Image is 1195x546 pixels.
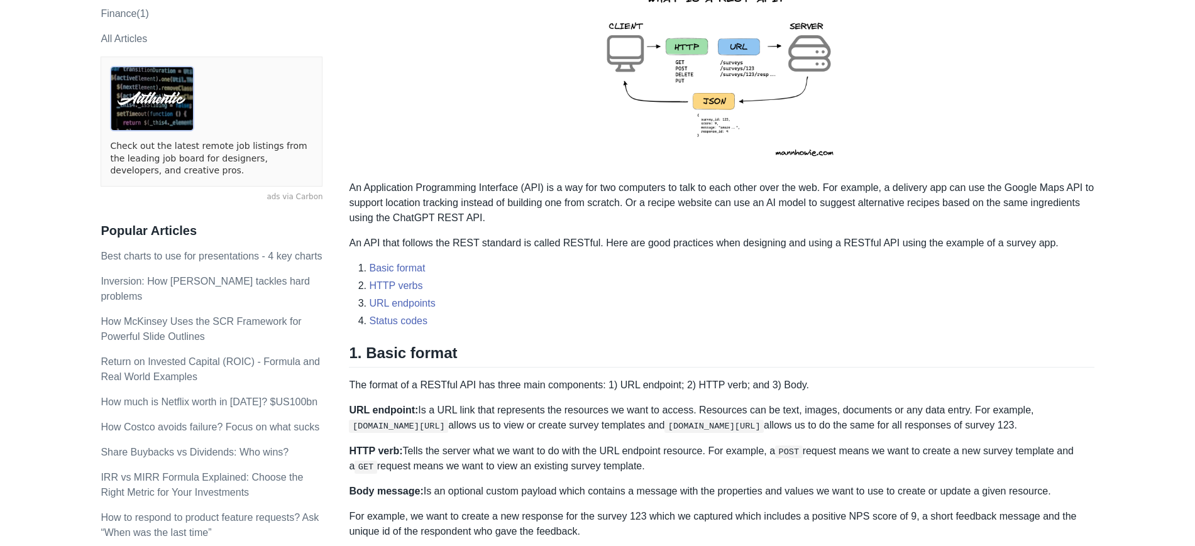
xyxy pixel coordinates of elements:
strong: URL endpoint: [349,405,418,415]
a: IRR vs MIRR Formula Explained: Choose the Right Metric for Your Investments [101,472,303,498]
a: Finance(1) [101,8,148,19]
a: Share Buybacks vs Dividends: Who wins? [101,447,289,457]
p: Is an optional custom payload which contains a message with the properties and values we want to ... [349,484,1094,499]
code: [DOMAIN_NAME][URL] [664,420,764,432]
p: An Application Programming Interface (API) is a way for two computers to talk to each other over ... [349,180,1094,226]
p: Is a URL link that represents the resources we want to access. Resources can be text, images, doc... [349,403,1094,433]
strong: HTTP verb: [349,445,402,456]
a: ads via Carbon [101,192,322,203]
h3: Popular Articles [101,223,322,239]
p: An API that follows the REST standard is called RESTful. Here are good practices when designing a... [349,236,1094,251]
code: POST [775,445,803,458]
a: All Articles [101,33,147,44]
h2: 1. Basic format [349,344,1094,368]
strong: Body message: [349,486,423,496]
p: Tells the server what we want to do with the URL endpoint resource. For example, a request means ... [349,444,1094,474]
a: How much is Netflix worth in [DATE]? $US100bn [101,396,317,407]
a: Status codes [369,315,427,326]
code: GET [355,461,377,473]
p: The format of a RESTful API has three main components: 1) URL endpoint; 2) HTTP verb; and 3) Body. [349,378,1094,393]
a: Basic format [369,263,425,273]
img: ads via Carbon [110,66,194,131]
a: HTTP verbs [369,280,422,291]
a: How to respond to product feature requests? Ask “When was the last time” [101,512,319,538]
p: For example, we want to create a new response for the survey 123 which we captured which includes... [349,509,1094,539]
a: URL endpoints [369,298,435,308]
code: [DOMAIN_NAME][URL] [349,420,448,432]
a: How McKinsey Uses the SCR Framework for Powerful Slide Outlines [101,316,301,342]
a: Check out the latest remote job listings from the leading job board for designers, developers, an... [110,140,313,177]
a: Return on Invested Capital (ROIC) - Formula and Real World Examples [101,356,320,382]
a: How Costco avoids failure? Focus on what sucks [101,422,319,432]
a: Inversion: How [PERSON_NAME] tackles hard problems [101,276,310,302]
a: Best charts to use for presentations - 4 key charts [101,251,322,261]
